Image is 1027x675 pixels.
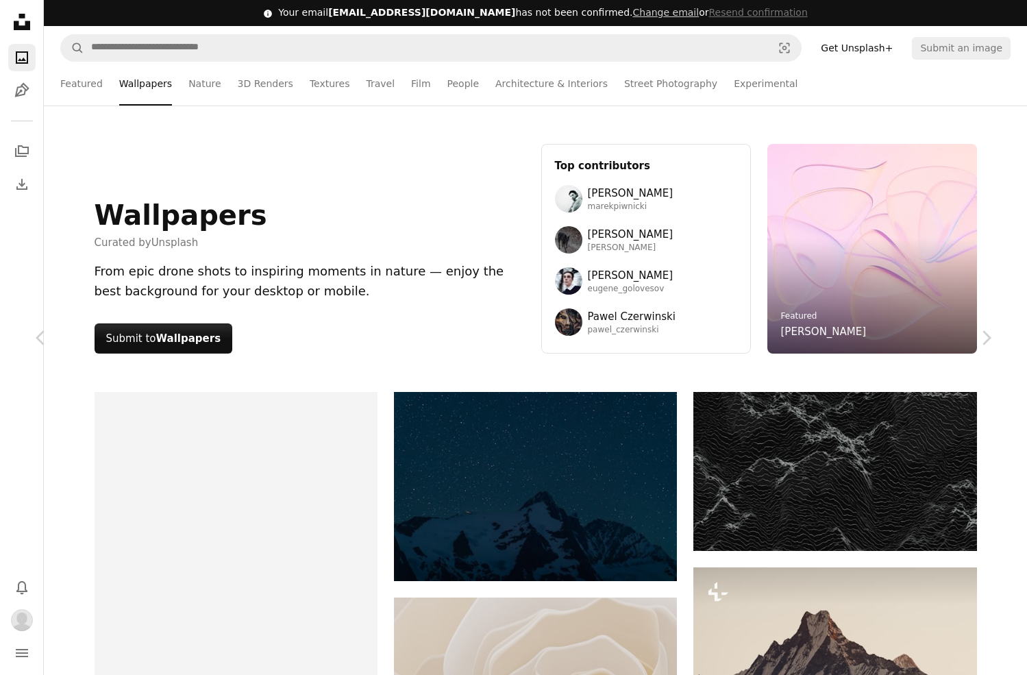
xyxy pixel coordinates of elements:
a: Collections [8,138,36,165]
a: Photos [8,44,36,71]
div: From epic drone shots to inspiring moments in nature — enjoy the best background for your desktop... [95,262,525,302]
span: eugene_golovesov [588,284,673,295]
a: Avatar of user Marek Piwnicki[PERSON_NAME]marekpiwnicki [555,185,737,212]
span: Curated by [95,234,267,251]
a: Nature [188,62,221,106]
a: Illustrations [8,77,36,104]
span: [PERSON_NAME] [588,267,673,284]
a: Next [945,272,1027,404]
a: 3D Renders [238,62,293,106]
a: Architecture & Interiors [495,62,608,106]
a: Snowy mountain peak under a starry night sky [394,480,677,493]
a: Street Photography [624,62,717,106]
span: marekpiwnicki [588,201,673,212]
a: Get Unsplash+ [813,37,901,59]
img: Snowy mountain peak under a starry night sky [394,392,677,581]
button: Notifications [8,574,36,601]
span: [PERSON_NAME] [588,185,673,201]
a: Avatar of user Eugene Golovesov[PERSON_NAME]eugene_golovesov [555,267,737,295]
a: Unsplash [151,236,199,249]
img: Avatar of user Eugene Golovesov [555,267,582,295]
button: Search Unsplash [61,35,84,61]
button: Submit an image [912,37,1011,59]
div: Your email has not been confirmed. [278,6,808,20]
h3: Top contributors [555,158,737,174]
button: Resend confirmation [708,6,807,20]
img: Avatar of user Pawel Czerwinski [555,308,582,336]
span: [EMAIL_ADDRESS][DOMAIN_NAME] [328,7,515,18]
span: [PERSON_NAME] [588,226,673,243]
a: People [447,62,480,106]
img: Avatar of user Zihao WU [11,609,33,631]
form: Find visuals sitewide [60,34,802,62]
span: or [632,7,807,18]
a: Avatar of user Pawel CzerwinskiPawel Czerwinskipawel_czerwinski [555,308,737,336]
a: Download History [8,171,36,198]
a: Change email [632,7,699,18]
a: Avatar of user Wolfgang Hasselmann[PERSON_NAME][PERSON_NAME] [555,226,737,254]
a: the top of a mountain is silhouetted against a gray sky [693,655,976,667]
a: Abstract dark landscape with textured mountain peaks. [693,465,976,478]
a: Textures [310,62,350,106]
button: Submit to Wallpapers [95,323,233,354]
a: Film [411,62,430,106]
strong: Wallpapers [156,332,221,345]
img: Avatar of user Wolfgang Hasselmann [555,226,582,254]
span: [PERSON_NAME] [588,243,673,254]
a: Experimental [734,62,797,106]
button: Profile [8,606,36,634]
img: Abstract dark landscape with textured mountain peaks. [693,392,976,551]
a: [PERSON_NAME] [781,323,867,340]
button: Visual search [768,35,801,61]
a: Featured [60,62,103,106]
img: Avatar of user Marek Piwnicki [555,185,582,212]
span: pawel_czerwinski [588,325,676,336]
button: Menu [8,639,36,667]
h1: Wallpapers [95,199,267,232]
a: Featured [781,311,817,321]
span: Pawel Czerwinski [588,308,676,325]
a: Travel [366,62,395,106]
